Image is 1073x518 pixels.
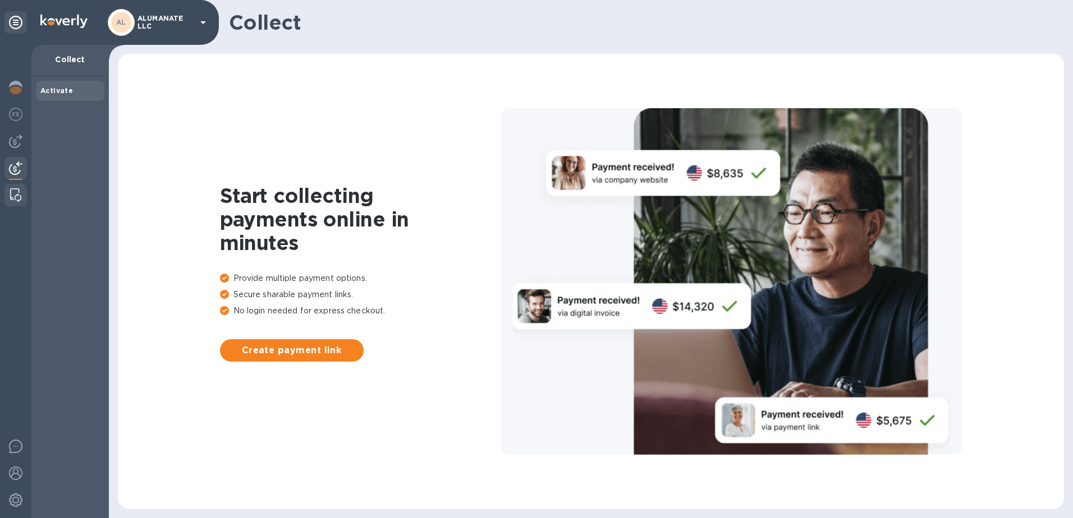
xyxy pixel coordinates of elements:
b: AL [116,18,126,26]
span: Create payment link [229,344,355,357]
h1: Collect [229,11,1055,34]
h1: Start collecting payments online in minutes [220,184,501,255]
p: ALUMANATE LLC [137,15,194,30]
img: Logo [40,15,88,28]
p: No login needed for express checkout. [220,305,501,317]
p: Secure sharable payment links. [220,289,501,300]
b: Activate [40,86,73,95]
img: Foreign exchange [9,108,22,121]
button: Create payment link [220,339,364,362]
p: Provide multiple payment options. [220,272,501,284]
p: Collect [40,54,100,65]
div: Unpin categories [4,11,27,34]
